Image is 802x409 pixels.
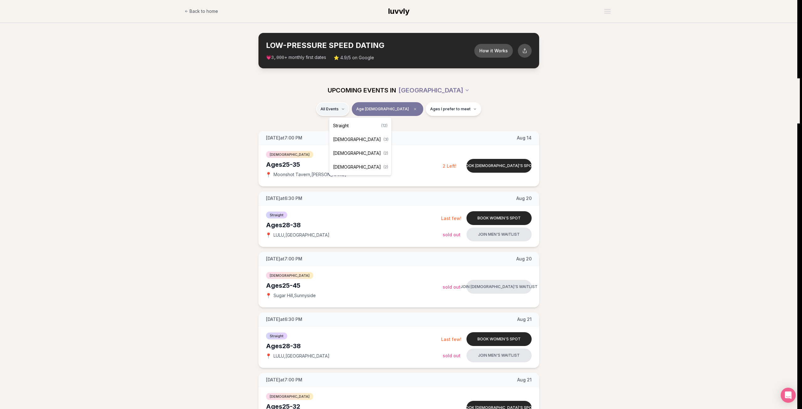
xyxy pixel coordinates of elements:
[383,137,388,142] span: ( 3 )
[333,123,349,129] span: Straight
[383,151,388,156] span: ( 2 )
[333,136,381,143] span: [DEMOGRAPHIC_DATA]
[333,150,381,156] span: [DEMOGRAPHIC_DATA]
[333,164,381,170] span: [DEMOGRAPHIC_DATA]
[383,165,388,170] span: ( 2 )
[381,123,388,128] span: ( 12 )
